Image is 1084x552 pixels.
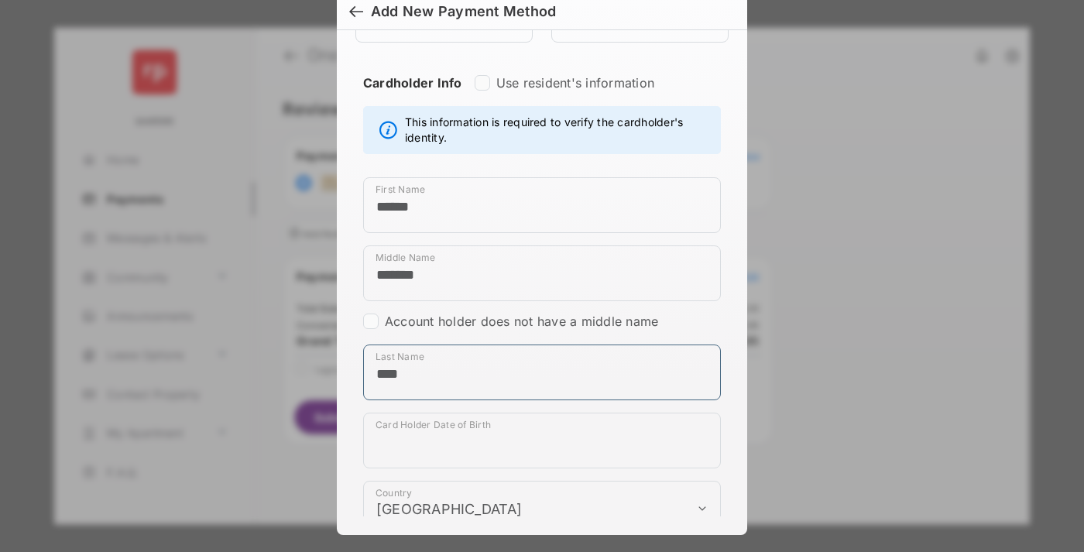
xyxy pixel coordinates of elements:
[385,314,658,329] label: Account holder does not have a middle name
[363,481,721,537] div: payment_method_screening[postal_addresses][country]
[363,75,462,118] strong: Cardholder Info
[371,3,556,20] div: Add New Payment Method
[405,115,712,146] span: This information is required to verify the cardholder's identity.
[496,75,654,91] label: Use resident's information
